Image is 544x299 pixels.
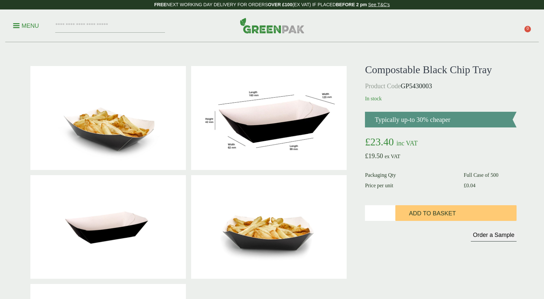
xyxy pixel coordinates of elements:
[240,18,305,33] img: GreenPak Supplies
[191,66,347,170] img: ChipTray_black
[471,231,516,241] button: Order a Sample
[524,26,531,32] span: 0
[365,136,370,148] span: £
[396,140,418,147] span: inc VAT
[13,22,39,30] p: Menu
[365,63,516,76] h1: Compostable Black Chip Tray
[365,95,516,103] p: In stock
[365,82,401,90] span: Product Code
[30,175,186,279] img: Compostable Black Chip Tray 0
[365,182,456,190] dt: Price per unit
[409,210,456,217] span: Add to Basket
[191,175,347,279] img: IMG_5672
[30,66,186,170] img: Black Chip Tray
[464,183,466,188] span: £
[365,152,368,159] span: £
[268,2,292,7] strong: OVER £100
[385,154,400,159] span: ex VAT
[336,2,367,7] strong: BEFORE 2 pm
[13,22,39,28] a: Menu
[368,2,390,7] a: See T&C's
[473,232,514,238] span: Order a Sample
[365,171,456,179] dt: Packaging Qty
[154,2,166,7] strong: FREE
[365,81,516,91] p: GP5430003
[464,171,516,179] dd: Full Case of 500
[395,205,517,221] button: Add to Basket
[464,183,475,188] bdi: 0.04
[365,152,383,159] bdi: 19.50
[365,136,394,148] bdi: 23.40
